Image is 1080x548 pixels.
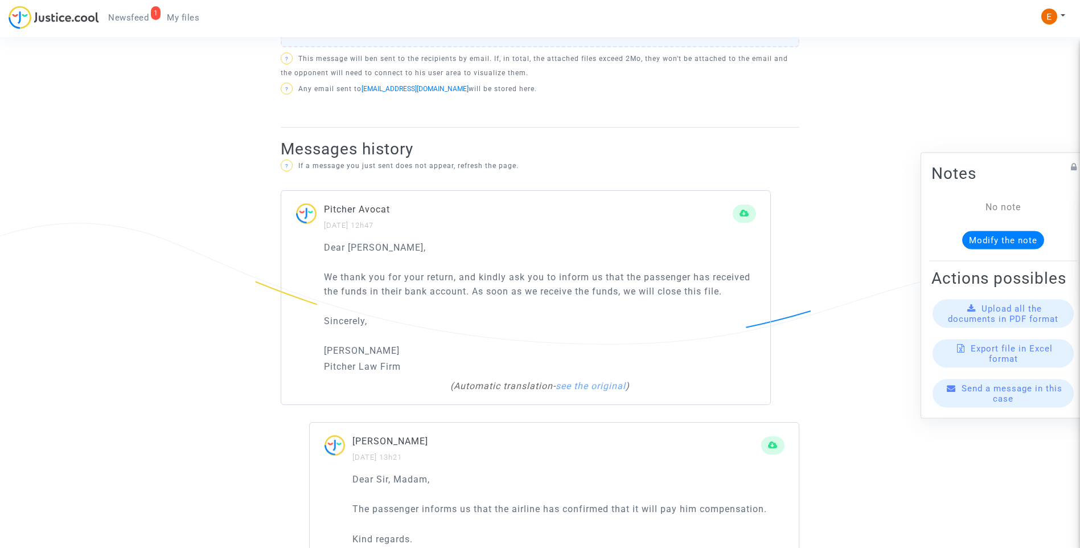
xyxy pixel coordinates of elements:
img: ... [295,202,324,231]
a: see the original [556,381,626,391]
span: My files [167,13,199,23]
small: [DATE] 12h47 [324,221,373,230]
h2: Actions possibles [931,268,1075,288]
span: ? [285,163,289,169]
p: Sincerely, [324,314,756,328]
p: The passenger informs us that the airline has confirmed that it will pay him compensation. [352,502,785,516]
span: Send a message in this case [962,383,1062,404]
p: We thank you for your return, and kindly ask you to inform us that the passenger has received the... [324,270,756,298]
div: No note [948,201,1058,214]
span: ? [285,86,289,92]
img: jc-logo.svg [9,6,99,29]
small: [DATE] 13h21 [352,453,402,461]
span: ? [285,56,289,62]
p: Any email sent to will be stored here. [281,82,799,96]
p: This message will ben sent to the recipients by email. If, in total, the attached files exceed 2M... [281,52,799,80]
p: Pitcher Avocat [324,202,733,216]
p: Kind regards. [352,532,785,546]
p: Dear Sir, Madam, [352,472,785,486]
button: Modify the note [962,231,1044,250]
p: If a message you just sent does not appear, refresh the page. [281,159,799,173]
p: Dear [PERSON_NAME], [324,240,756,255]
span: Newsfeed [108,13,149,23]
p: Pitcher Law Firm [324,359,756,374]
p: [PERSON_NAME] [324,343,756,358]
a: [EMAIL_ADDRESS][DOMAIN_NAME] [362,85,469,93]
span: Automatic translation [454,381,553,391]
p: [PERSON_NAME] [352,434,761,448]
div: ( - ) [330,379,750,393]
img: ACg8ocIeiFvHKe4dA5oeRFd_CiCnuxWUEc1A2wYhRJE3TTWt=s96-c [1041,9,1057,24]
img: ... [324,434,352,463]
span: Export file in Excel format [971,343,1053,364]
a: 1Newsfeed [99,9,158,26]
div: 1 [151,6,161,20]
span: Upload all the documents in PDF format [948,304,1058,324]
h2: Notes [931,163,1075,183]
h2: Messages history [281,139,799,159]
a: My files [158,9,208,26]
